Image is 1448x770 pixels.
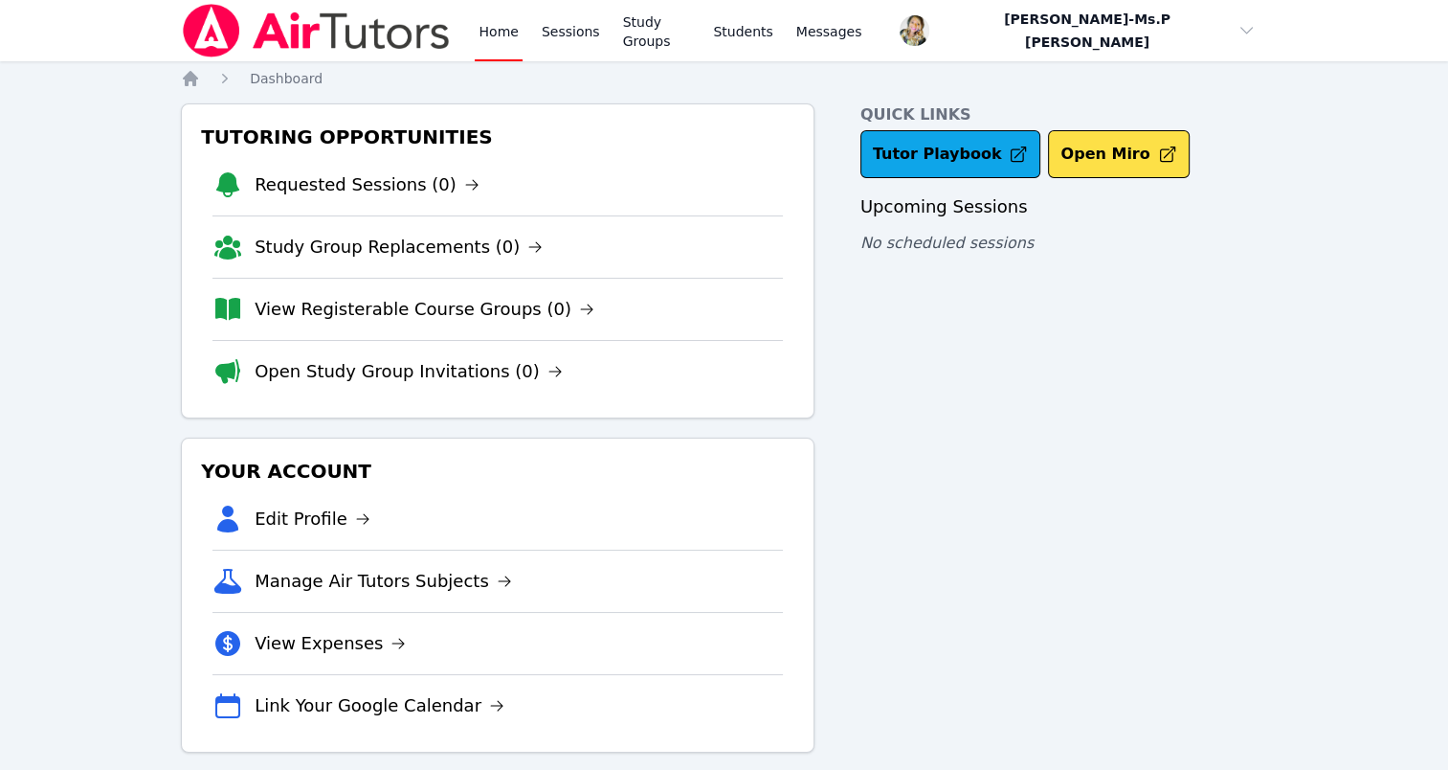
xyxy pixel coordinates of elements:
a: View Registerable Course Groups (0) [255,296,594,323]
a: Requested Sessions (0) [255,171,479,198]
span: Dashboard [250,71,323,86]
nav: Breadcrumb [181,69,1267,88]
a: Study Group Replacements (0) [255,234,543,260]
span: No scheduled sessions [860,234,1034,252]
h4: Quick Links [860,103,1267,126]
a: Dashboard [250,69,323,88]
h3: Upcoming Sessions [860,193,1267,220]
a: View Expenses [255,630,406,657]
a: Link Your Google Calendar [255,692,504,719]
a: Edit Profile [255,506,370,532]
h3: Your Account [197,454,798,488]
img: Air Tutors [181,4,452,57]
h3: Tutoring Opportunities [197,120,798,154]
a: Tutor Playbook [860,130,1041,178]
a: Open Study Group Invitations (0) [255,358,563,385]
a: Manage Air Tutors Subjects [255,568,512,595]
button: Open Miro [1048,130,1189,178]
span: Messages [796,22,862,41]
